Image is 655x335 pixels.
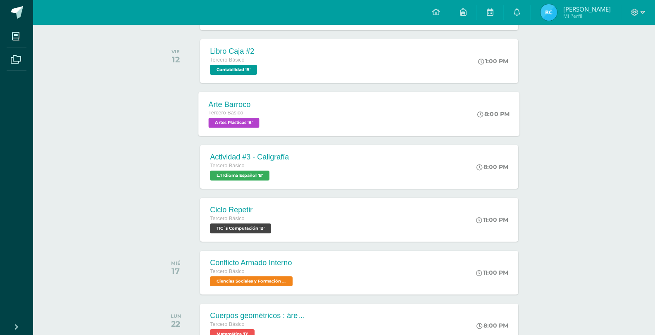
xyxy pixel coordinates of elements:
[563,5,611,13] span: [PERSON_NAME]
[210,223,271,233] span: TIC´s Computación 'B'
[210,57,244,63] span: Tercero Básico
[171,319,181,329] div: 22
[476,163,508,171] div: 8:00 PM
[209,118,260,128] span: Artes Plásticas 'B'
[563,12,611,19] span: Mi Perfil
[210,216,244,221] span: Tercero Básico
[171,266,181,276] div: 17
[210,259,295,267] div: Conflicto Armado Interno
[210,153,289,162] div: Actividad #3 - Caligrafía
[478,57,508,65] div: 1:00 PM
[210,206,273,214] div: Ciclo Repetir
[210,163,244,169] span: Tercero Básico
[476,322,508,329] div: 8:00 PM
[476,216,508,223] div: 11:00 PM
[209,110,243,116] span: Tercero Básico
[478,110,510,118] div: 8:00 PM
[210,311,309,320] div: Cuerpos geométricos : área y volumen
[210,268,244,274] span: Tercero Básico
[171,260,181,266] div: MIÉ
[210,171,269,181] span: L.1 Idioma Español 'B'
[210,276,293,286] span: Ciencias Sociales y Formación Ciudadana 'B'
[210,65,257,75] span: Contabilidad 'B'
[171,49,180,55] div: VIE
[171,55,180,64] div: 12
[541,4,557,21] img: b267056732fc5bd767e1306c90ee396b.png
[171,313,181,319] div: LUN
[210,47,259,56] div: Libro Caja #2
[210,321,244,327] span: Tercero Básico
[209,100,262,109] div: Arte Barroco
[476,269,508,276] div: 11:00 PM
